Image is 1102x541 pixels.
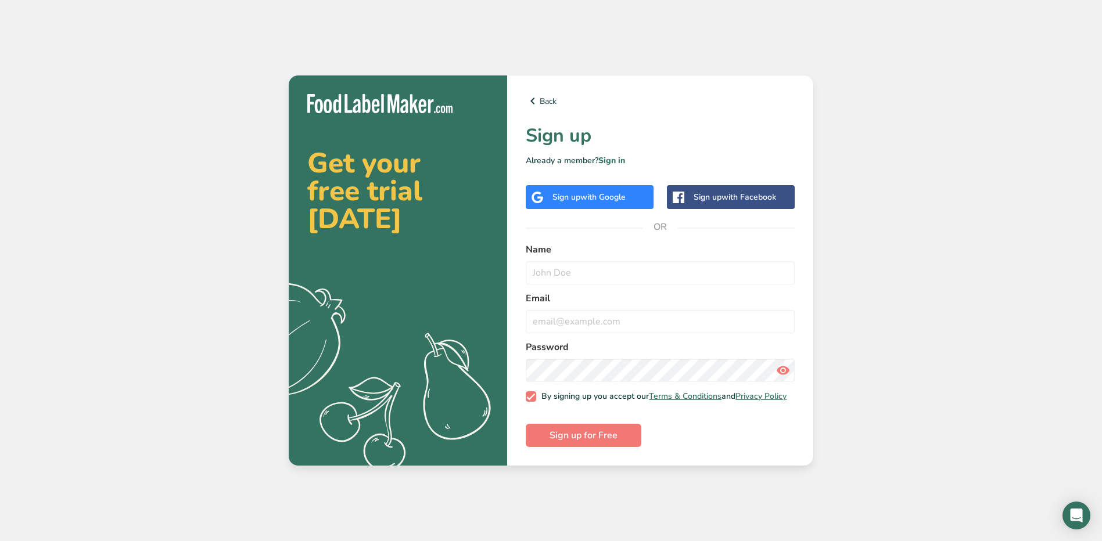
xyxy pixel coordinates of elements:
[307,94,453,113] img: Food Label Maker
[526,261,795,284] input: John Doe
[526,291,795,305] label: Email
[526,340,795,354] label: Password
[307,149,489,233] h2: Get your free trial [DATE]
[694,191,776,203] div: Sign up
[552,191,626,203] div: Sign up
[643,210,678,244] span: OR
[580,192,626,203] span: with Google
[526,243,795,257] label: Name
[735,391,787,402] a: Privacy Policy
[649,391,721,402] a: Terms & Conditions
[721,192,776,203] span: with Facebook
[536,391,787,402] span: By signing up you accept our and
[598,155,625,166] a: Sign in
[1062,502,1090,529] div: Open Intercom Messenger
[550,428,618,442] span: Sign up for Free
[526,122,795,150] h1: Sign up
[526,424,641,447] button: Sign up for Free
[526,94,795,108] a: Back
[526,310,795,333] input: email@example.com
[526,154,795,167] p: Already a member?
